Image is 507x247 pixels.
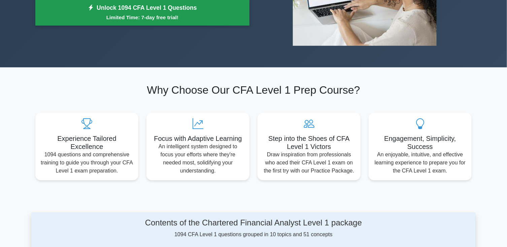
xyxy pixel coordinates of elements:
p: An enjoyable, intuitive, and effective learning experience to prepare you for the CFA Level 1 exam. [374,151,466,175]
h5: Experience Tailored Excellence [41,134,133,151]
p: 1094 questions and comprehensive training to guide you through your CFA Level 1 exam preparation. [41,151,133,175]
h5: Engagement, Simplicity, Success [374,134,466,151]
h5: Step into the Shoes of CFA Level 1 Victors [263,134,355,151]
h2: Why Choose Our CFA Level 1 Prep Course? [35,84,472,96]
p: Draw inspiration from professionals who aced their CFA Level 1 exam on the first try with our Pra... [263,151,355,175]
h5: Focus with Adaptive Learning [152,134,244,143]
div: 1094 CFA Level 1 questions grouped in 10 topics and 51 concepts [95,218,412,239]
p: An intelligent system designed to focus your efforts where they're needed most, solidifying your ... [152,143,244,175]
small: Limited Time: 7-day free trial! [44,13,241,21]
h4: Contents of the Chartered Financial Analyst Level 1 package [95,218,412,228]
